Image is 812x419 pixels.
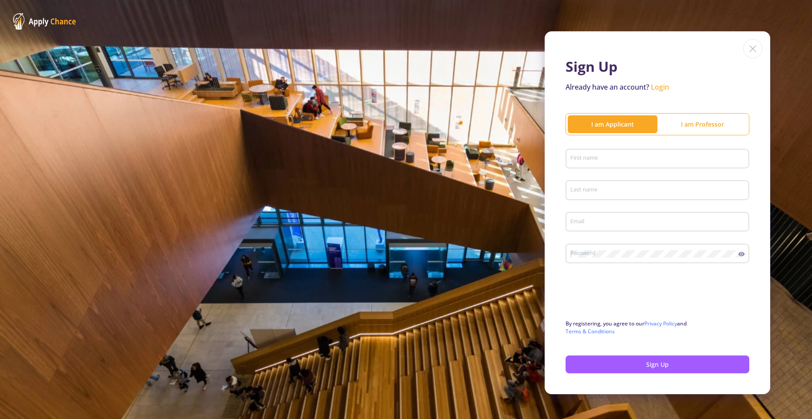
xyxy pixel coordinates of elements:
a: Privacy Policy [644,320,677,327]
div: I am Professor [657,120,747,129]
button: Sign Up [566,355,749,373]
img: close icon [743,39,762,58]
p: By registering, you agree to our and [566,320,749,335]
p: Already have an account? [566,82,749,92]
a: Terms & Conditions [566,328,615,335]
img: ApplyChance Logo [13,13,76,30]
a: Login [651,82,669,92]
h1: Sign Up [566,58,749,75]
iframe: reCAPTCHA [566,279,698,313]
div: I am Applicant [568,120,657,129]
